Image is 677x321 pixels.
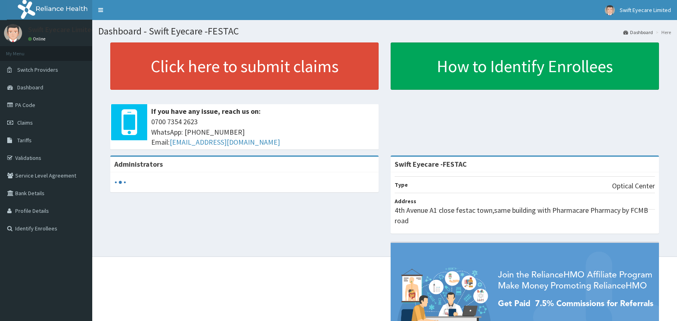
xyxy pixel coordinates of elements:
span: Switch Providers [17,66,58,73]
a: Online [28,36,47,42]
span: Tariffs [17,137,32,144]
li: Here [654,29,671,36]
p: Optical Center [612,181,655,191]
b: Administrators [114,159,163,169]
svg: audio-loading [114,176,126,188]
span: Claims [17,119,33,126]
h1: Dashboard - Swift Eyecare -FESTAC [98,26,671,36]
img: User Image [4,24,22,42]
p: Swift Eyecare Limited [28,26,95,33]
b: If you have any issue, reach us on: [151,107,261,116]
span: 0700 7354 2623 WhatsApp: [PHONE_NUMBER] Email: [151,117,375,147]
a: Click here to submit claims [110,42,379,90]
b: Type [395,181,408,188]
a: Dashboard [623,29,653,36]
span: Dashboard [17,84,43,91]
a: How to Identify Enrollees [391,42,659,90]
img: User Image [605,5,615,15]
b: Address [395,198,416,205]
a: [EMAIL_ADDRESS][DOMAIN_NAME] [170,137,280,147]
p: 4th Avenue A1 close festac town,same building with Pharmacare Pharmacy by FCMB road [395,205,655,226]
span: Swift Eyecare Limited [620,6,671,14]
strong: Swift Eyecare -FESTAC [395,159,467,169]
